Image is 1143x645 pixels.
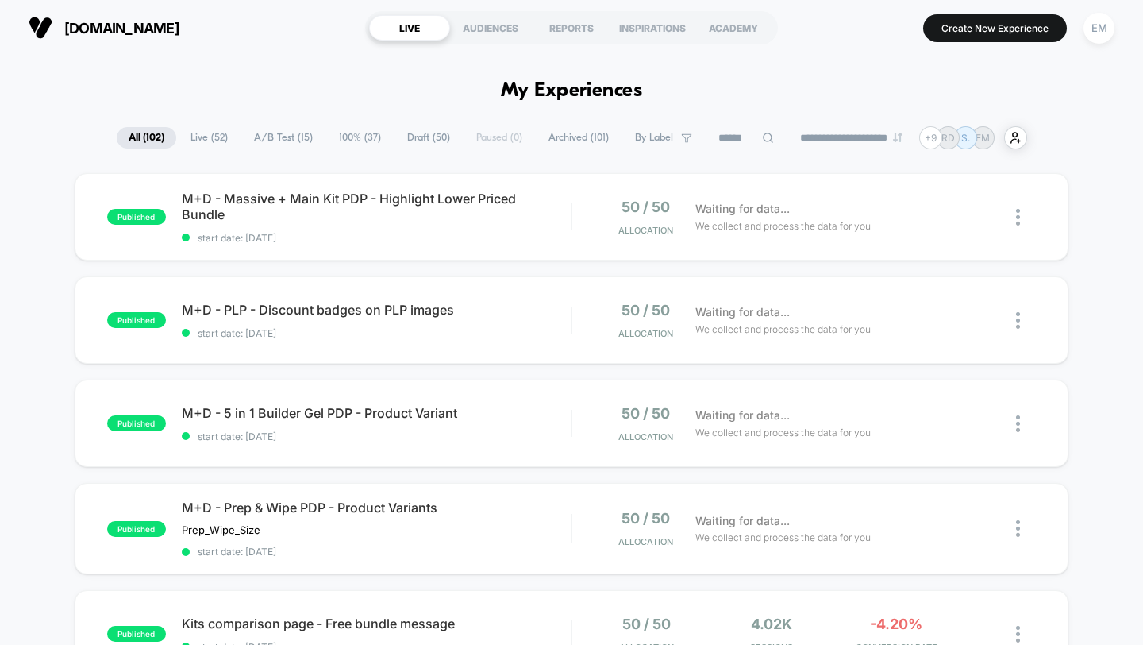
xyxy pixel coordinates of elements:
[395,127,462,149] span: Draft ( 50 )
[182,546,571,558] span: start date: [DATE]
[182,500,571,516] span: M+D - Prep & Wipe PDP - Product Variants
[618,328,673,339] span: Allocation
[327,127,393,149] span: 100% ( 37 )
[531,15,612,41] div: REPORTS
[695,530,871,545] span: We collect and process the data for you
[450,15,531,41] div: AUDIENCES
[117,127,176,149] span: All ( 102 )
[537,127,621,149] span: Archived ( 101 )
[919,126,942,149] div: + 9
[695,200,790,218] span: Waiting for data...
[751,616,792,632] span: 4.02k
[107,312,166,328] span: published
[976,132,990,144] p: EM
[107,626,166,642] span: published
[1079,12,1119,44] button: EM
[1016,312,1020,329] img: close
[1016,520,1020,537] img: close
[961,132,970,144] p: S.
[182,616,571,631] span: Kits comparison page - Free bundle message
[29,16,52,40] img: Visually logo
[618,536,673,547] span: Allocation
[622,405,670,422] span: 50 / 50
[695,322,871,337] span: We collect and process the data for you
[695,407,790,424] span: Waiting for data...
[693,15,774,41] div: ACADEMY
[695,303,790,321] span: Waiting for data...
[622,510,670,527] span: 50 / 50
[622,616,671,632] span: 50 / 50
[622,302,670,319] span: 50 / 50
[1016,626,1020,643] img: close
[612,15,693,41] div: INSPIRATIONS
[179,127,240,149] span: Live ( 52 )
[24,15,184,41] button: [DOMAIN_NAME]
[618,225,673,236] span: Allocation
[182,431,571,442] span: start date: [DATE]
[695,218,871,234] span: We collect and process the data for you
[622,199,670,215] span: 50 / 50
[501,79,643,102] h1: My Experiences
[870,616,922,632] span: -4.20%
[107,521,166,537] span: published
[618,431,673,442] span: Allocation
[107,209,166,225] span: published
[1016,415,1020,432] img: close
[242,127,325,149] span: A/B Test ( 15 )
[1016,209,1020,226] img: close
[107,415,166,431] span: published
[1083,13,1114,44] div: EM
[182,191,571,222] span: M+D - Massive + Main Kit PDP - Highlight Lower Priced Bundle
[635,132,673,144] span: By Label
[695,425,871,440] span: We collect and process the data for you
[695,512,790,530] span: Waiting for data...
[182,405,571,421] span: M+D - 5 in 1 Builder Gel PDP - Product Variant
[182,523,260,536] span: Prep_Wipe_Size
[182,327,571,339] span: start date: [DATE]
[941,132,955,144] p: RD
[182,232,571,244] span: start date: [DATE]
[182,302,571,318] span: M+D - PLP - Discount badges on PLP images
[923,14,1067,42] button: Create New Experience
[64,20,179,37] span: [DOMAIN_NAME]
[369,15,450,41] div: LIVE
[893,133,902,142] img: end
